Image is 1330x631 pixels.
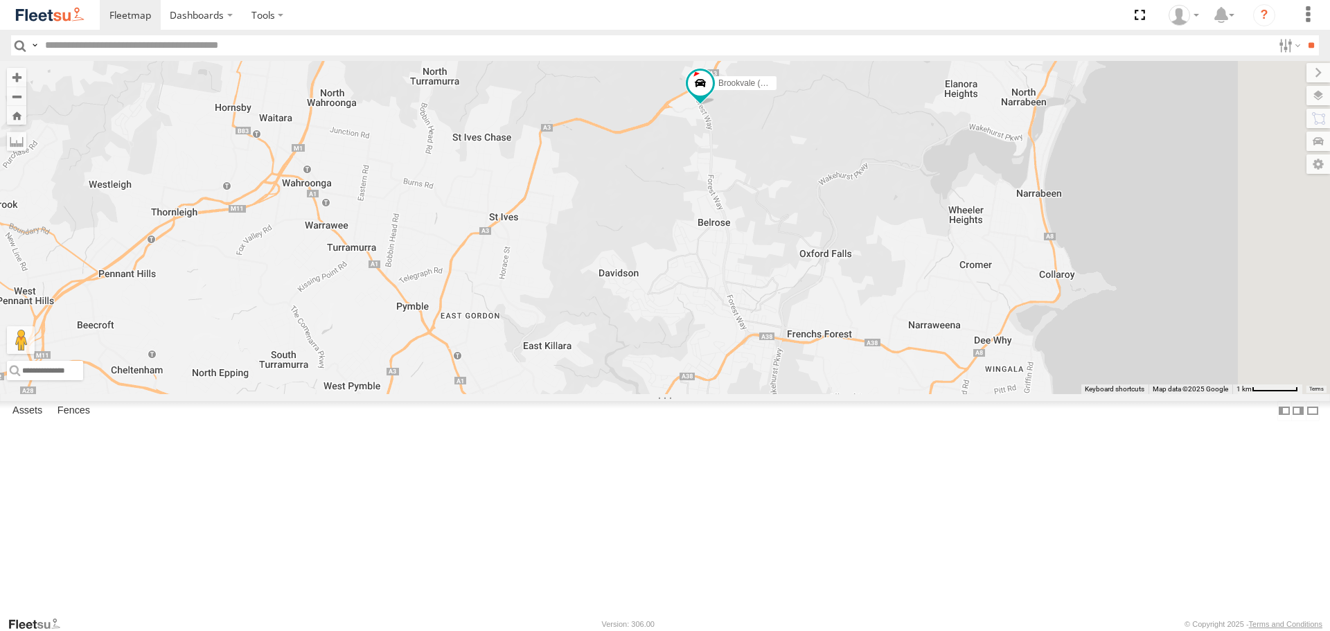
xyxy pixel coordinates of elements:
[1273,35,1303,55] label: Search Filter Options
[7,106,26,125] button: Zoom Home
[7,87,26,106] button: Zoom out
[1306,401,1320,421] label: Hide Summary Table
[718,78,853,88] span: Brookvale (T10 - [PERSON_NAME])
[1153,385,1228,393] span: Map data ©2025 Google
[1232,384,1302,394] button: Map scale: 1 km per 63 pixels
[1185,620,1322,628] div: © Copyright 2025 -
[1306,154,1330,174] label: Map Settings
[1249,620,1322,628] a: Terms and Conditions
[602,620,655,628] div: Version: 306.00
[1309,386,1324,391] a: Terms (opens in new tab)
[6,402,49,421] label: Assets
[1253,4,1275,26] i: ?
[1085,384,1144,394] button: Keyboard shortcuts
[8,617,71,631] a: Visit our Website
[7,132,26,151] label: Measure
[1164,5,1204,26] div: Lachlan Holmes
[51,402,97,421] label: Fences
[1277,401,1291,421] label: Dock Summary Table to the Left
[1236,385,1252,393] span: 1 km
[29,35,40,55] label: Search Query
[7,326,35,354] button: Drag Pegman onto the map to open Street View
[7,68,26,87] button: Zoom in
[14,6,86,24] img: fleetsu-logo-horizontal.svg
[1291,401,1305,421] label: Dock Summary Table to the Right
